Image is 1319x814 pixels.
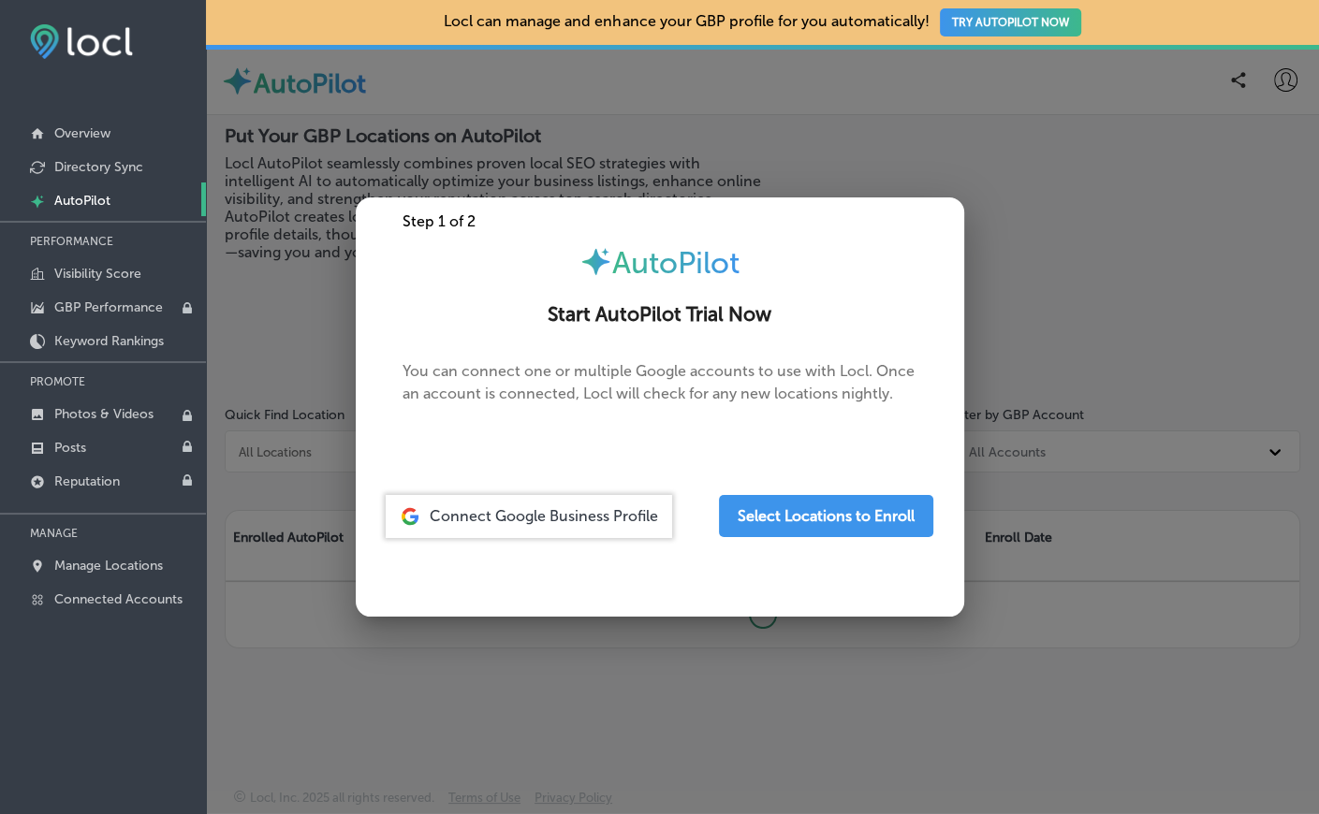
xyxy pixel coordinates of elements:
p: GBP Performance [54,299,163,315]
img: fda3e92497d09a02dc62c9cd864e3231.png [30,24,133,59]
p: Overview [54,125,110,141]
p: Posts [54,440,86,456]
span: Connect Google Business Profile [430,507,658,525]
button: TRY AUTOPILOT NOW [940,8,1081,36]
p: Visibility Score [54,266,141,282]
h2: Start AutoPilot Trial Now [378,303,942,327]
div: Step 1 of 2 [356,212,964,230]
p: You can connect one or multiple Google accounts to use with Locl. Once an account is connected, L... [403,360,917,435]
p: Connected Accounts [54,591,183,607]
p: Reputation [54,473,120,489]
button: Select Locations to Enroll [719,495,933,537]
p: Keyword Rankings [54,333,164,349]
p: AutoPilot [54,193,110,209]
p: Photos & Videos [54,406,154,422]
img: autopilot-icon [579,245,612,278]
p: Directory Sync [54,159,143,175]
p: Manage Locations [54,558,163,574]
span: AutoPilot [612,245,740,281]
